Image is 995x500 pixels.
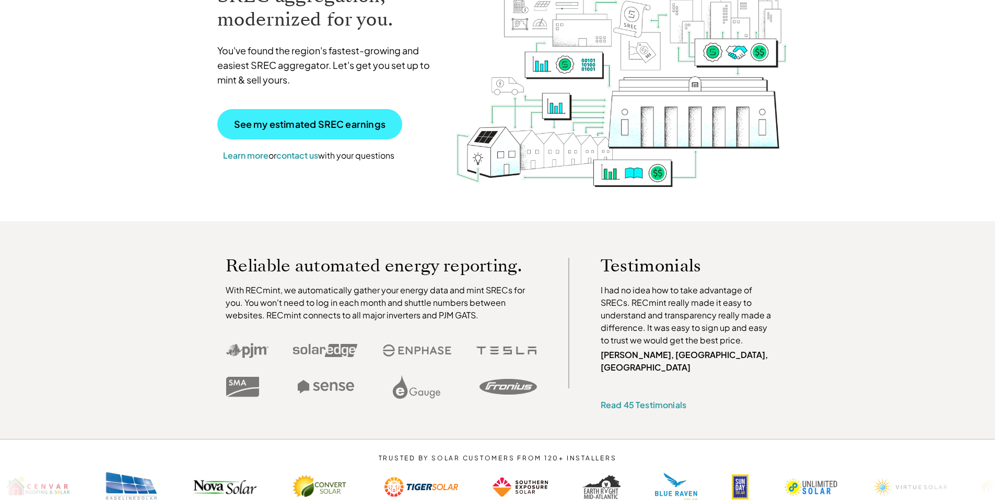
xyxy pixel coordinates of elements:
[223,150,268,161] a: Learn more
[601,399,686,410] a: Read 45 Testimonials
[226,258,537,273] p: Reliable automated energy reporting.
[601,284,776,347] p: I had no idea how to take advantage of SRECs. RECmint really made it easy to understand and trans...
[234,120,385,129] p: See my estimated SREC earnings
[601,258,756,273] p: Testimonials
[226,284,537,322] p: With RECmint, we automatically gather your energy data and mint SRECs for you. You won't need to ...
[217,149,400,162] p: or with your questions
[276,150,318,161] a: contact us
[347,455,648,462] p: TRUSTED BY SOLAR CUSTOMERS FROM 120+ INSTALLERS
[601,349,776,374] p: [PERSON_NAME], [GEOGRAPHIC_DATA], [GEOGRAPHIC_DATA]
[217,43,440,87] p: You've found the region's fastest-growing and easiest SREC aggregator. Let's get you set up to mi...
[217,109,402,139] a: See my estimated SREC earnings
